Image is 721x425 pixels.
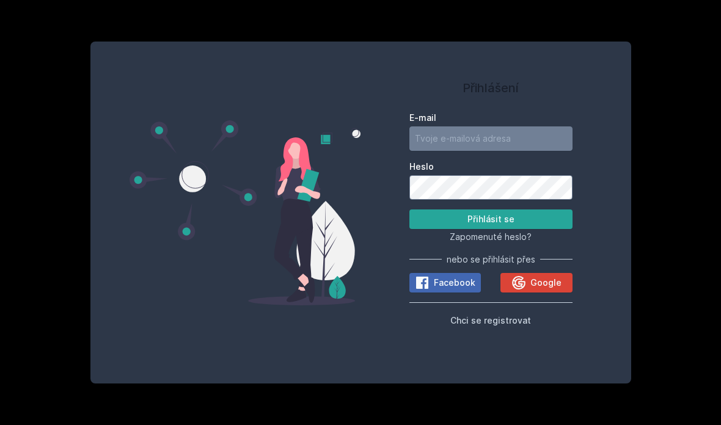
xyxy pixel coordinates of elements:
span: Google [530,277,562,289]
span: Chci se registrovat [450,315,531,325]
label: E-mail [409,112,573,124]
button: Google [500,273,572,292]
span: Facebook [434,277,475,289]
h1: Přihlášení [409,79,573,97]
button: Facebook [409,273,481,292]
button: Chci se registrovat [450,313,531,327]
label: Heslo [409,161,573,173]
input: Tvoje e-mailová adresa [409,126,573,151]
span: nebo se přihlásit přes [447,253,535,266]
button: Přihlásit se [409,209,573,229]
span: Zapomenuté heslo? [450,231,532,242]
